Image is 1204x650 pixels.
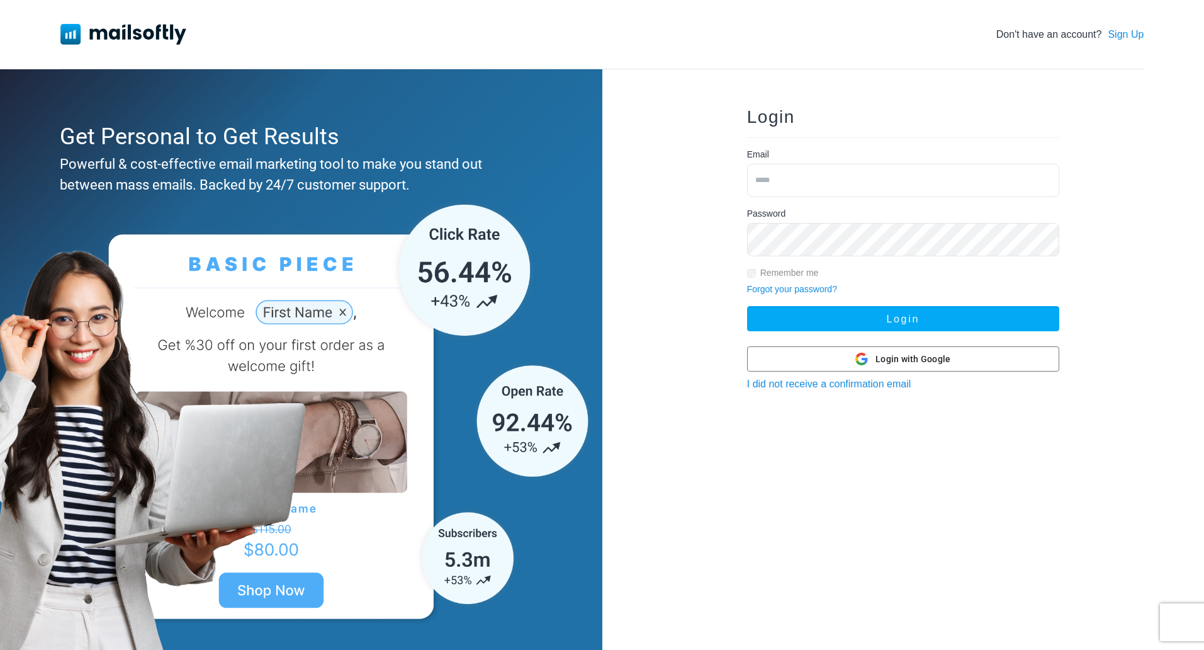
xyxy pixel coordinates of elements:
[60,154,536,195] div: Powerful & cost-effective email marketing tool to make you stand out between mass emails. Backed ...
[747,346,1059,372] button: Login with Google
[747,284,837,294] a: Forgot your password?
[747,207,785,220] label: Password
[60,120,536,154] div: Get Personal to Get Results
[760,266,819,280] label: Remember me
[60,24,186,44] img: Mailsoftly
[747,306,1059,331] button: Login
[996,27,1144,42] div: Don't have an account?
[747,148,769,161] label: Email
[875,353,950,366] span: Login with Google
[1108,27,1144,42] a: Sign Up
[747,379,911,389] a: I did not receive a confirmation email
[747,107,795,127] span: Login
